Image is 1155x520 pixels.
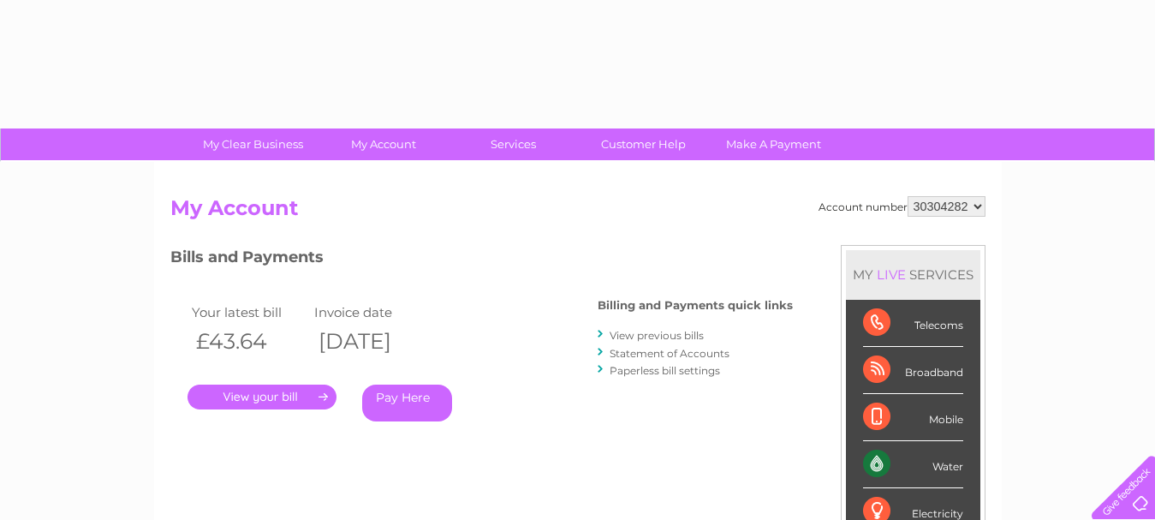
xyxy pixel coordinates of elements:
div: Account number [819,196,985,217]
div: Mobile [863,394,963,441]
td: Your latest bill [188,301,311,324]
a: Services [443,129,584,160]
h4: Billing and Payments quick links [598,299,793,312]
a: My Account [313,129,454,160]
th: £43.64 [188,324,311,359]
div: MY SERVICES [846,250,980,299]
div: LIVE [873,266,909,283]
h2: My Account [170,196,985,229]
a: Statement of Accounts [610,347,729,360]
a: Make A Payment [703,129,844,160]
h3: Bills and Payments [170,245,793,275]
div: Water [863,441,963,488]
div: Telecoms [863,300,963,347]
th: [DATE] [310,324,433,359]
td: Invoice date [310,301,433,324]
a: View previous bills [610,329,704,342]
div: Broadband [863,347,963,394]
a: Paperless bill settings [610,364,720,377]
a: Pay Here [362,385,452,421]
a: . [188,385,336,409]
a: My Clear Business [182,129,324,160]
a: Customer Help [573,129,714,160]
